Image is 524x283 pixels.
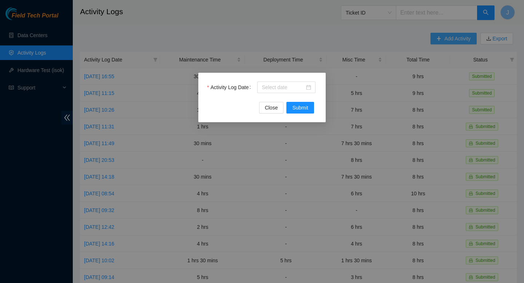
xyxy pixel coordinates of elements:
input: Activity Log Date [262,83,305,91]
button: Close [259,102,284,113]
span: Submit [292,104,308,112]
label: Activity Log Date [207,81,254,93]
span: Close [265,104,278,112]
button: Submit [286,102,314,113]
